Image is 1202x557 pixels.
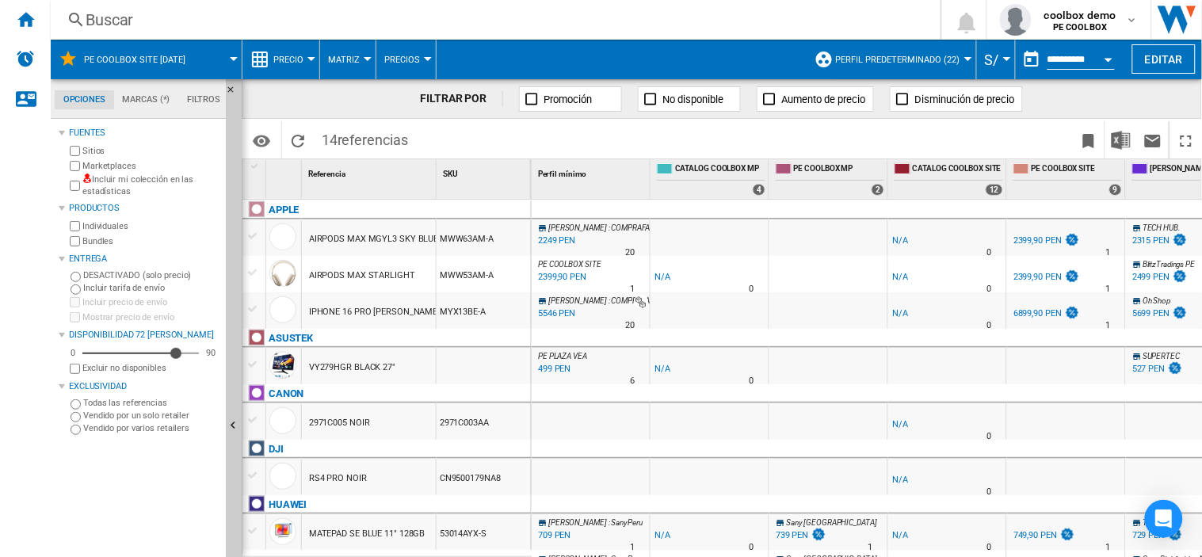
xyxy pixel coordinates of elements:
[437,403,531,440] div: 2971C003AA
[178,90,229,109] md-tab-item: Filtros
[246,126,277,155] button: Opciones
[82,160,219,172] label: Marketplaces
[1105,540,1110,555] div: Tiempo de entrega : 1 día
[892,269,908,285] div: N/A
[83,282,219,294] label: Incluir tarifa de envío
[384,55,420,65] span: Precios
[985,40,1007,79] div: S/
[437,514,531,551] div: 53014AYX-S
[519,86,622,112] button: Promoción
[69,127,219,139] div: Fuentes
[892,528,908,544] div: N/A
[1132,272,1170,282] div: 2499 PEN
[630,281,635,297] div: Tiempo de entrega : 1 día
[609,518,643,527] span: : SanyPeru
[892,417,908,433] div: N/A
[913,163,1003,177] span: CATALOG COOLBOX SITE
[71,399,81,410] input: Todas las referencias
[71,412,81,422] input: Vendido por un solo retailer
[781,93,865,105] span: Aumento de precio
[71,284,81,295] input: Incluir tarifa de envío
[83,397,219,409] label: Todas las referencias
[1013,530,1057,540] div: 749,90 PEN
[269,495,307,514] div: Haga clic para filtrar por esa marca
[1105,121,1137,158] button: Descargar en Excel
[82,296,219,308] label: Incluir precio de envío
[70,146,80,156] input: Sitios
[84,40,201,79] button: PE COOLBOX SITE [DATE]
[328,40,368,79] button: Matriz
[69,380,219,393] div: Exclusividad
[437,292,531,329] div: MYX13BE-A
[70,297,80,307] input: Incluir precio de envío
[536,306,575,322] div: Última actualización : miércoles, 27 de agosto de 2025 12:47
[70,221,80,231] input: Individuales
[82,220,219,232] label: Individuales
[83,269,219,281] label: DESACTIVADO (solo precio)
[630,540,635,555] div: Tiempo de entrega : 1 día
[1172,306,1188,319] img: promotionV3.png
[1011,528,1075,544] div: 749,90 PEN
[749,540,754,555] div: Tiempo de entrega : 0 día
[82,345,199,361] md-slider: Disponibilidad
[977,40,1016,79] md-menu: Currency
[1132,44,1196,74] button: Editar
[269,384,304,403] div: Haga clic para filtrar por esa marca
[986,484,991,500] div: Tiempo de entrega : 0 día
[83,422,219,434] label: Vendido por varios retailers
[70,364,80,374] input: Mostrar precio de envío
[202,347,219,359] div: 90
[421,91,504,107] div: FILTRAR POR
[868,540,872,555] div: Tiempo de entrega : 1 día
[250,40,311,79] div: Precio
[82,362,219,374] label: Excluir no disponibles
[114,90,179,109] md-tab-item: Marcas (*)
[1143,223,1181,232] span: TECH HUB.
[625,318,635,334] div: Tiempo de entrega : 20 días
[1130,233,1188,249] div: 2315 PEN
[1172,269,1188,283] img: promotionV3.png
[776,530,808,540] div: 739 PEN
[538,352,587,361] span: PE PLAZA VEA
[437,459,531,495] div: CN9500179NA8
[1013,272,1062,282] div: 2399,90 PEN
[1132,235,1170,246] div: 2315 PEN
[226,79,245,108] button: Ocultar
[872,184,884,196] div: 2 offers sold by PE COOLBOX MP
[986,245,991,261] div: Tiempo de entrega : 0 día
[309,294,511,330] div: IPHONE 16 PRO [PERSON_NAME] TITANIUM 512GB
[305,159,436,184] div: Sort None
[70,312,80,322] input: Mostrar precio de envío
[1032,163,1122,177] span: PE COOLBOX SITE
[1011,306,1080,322] div: 6899,90 PEN
[1073,121,1105,158] button: Marcar este reporte
[71,425,81,435] input: Vendido por varios retailers
[892,472,908,488] div: N/A
[536,233,575,249] div: Última actualización : miércoles, 27 de agosto de 2025 12:47
[1130,361,1183,377] div: 527 PEN
[1094,43,1123,71] button: Open calendar
[82,174,92,183] img: mysite-not-bg-18x18.png
[544,93,592,105] span: Promoción
[836,40,968,79] button: Perfil predeterminado (22)
[890,86,1023,112] button: Disminución de precio
[638,86,741,112] button: No disponible
[986,281,991,297] div: Tiempo de entrega : 0 día
[83,410,219,422] label: Vendido por un solo retailer
[305,159,436,184] div: Referencia Sort None
[914,93,1014,105] span: Disminución de precio
[1130,528,1183,544] div: 729 PEN
[548,223,607,232] span: [PERSON_NAME]
[309,460,367,497] div: RS4 PRO NOIR
[269,159,301,184] div: Sort None
[749,281,754,297] div: Tiempo de entrega : 0 día
[1130,306,1188,322] div: 5699 PEN
[1172,233,1188,246] img: promotionV3.png
[536,361,570,377] div: Última actualización : miércoles, 27 de agosto de 2025 7:15
[309,516,425,552] div: MATEPAD SE BLUE 11" 128GB
[757,86,874,112] button: Aumento de precio
[384,40,428,79] button: Precios
[538,260,601,269] span: PE COOLBOX SITE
